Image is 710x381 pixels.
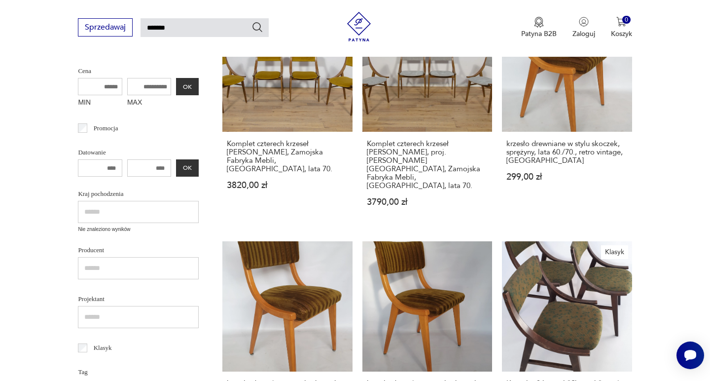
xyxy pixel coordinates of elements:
p: 299,00 zł [506,173,627,181]
h3: krzesło drewniane w stylu skoczek, sprężyny, lata 60./70., retro vintage, [GEOGRAPHIC_DATA] [506,140,627,165]
button: OK [176,159,199,177]
p: Tag [78,367,199,378]
img: Patyna - sklep z meblami i dekoracjami vintage [344,12,374,41]
button: Zaloguj [572,17,595,38]
a: Sprzedawaj [78,25,133,32]
button: Patyna B2B [521,17,557,38]
img: Ikona koszyka [616,17,626,27]
p: Zaloguj [572,29,595,38]
h3: Komplet czterech krzeseł [PERSON_NAME], Zamojska Fabryka Mebli, [GEOGRAPHIC_DATA], lata 70. [227,140,348,173]
p: Projektant [78,294,199,305]
p: Nie znaleziono wyników [78,226,199,233]
img: Ikona medalu [534,17,544,28]
p: Promocja [94,123,118,134]
p: Datowanie [78,147,199,158]
p: Producent [78,245,199,256]
a: KlasykKomplet czterech krzeseł Skoczek, Zamojska Fabryka Mebli, Polska, lata 70.Komplet czterech ... [222,2,352,226]
p: Patyna B2B [521,29,557,38]
p: Klasyk [94,343,112,353]
p: 3790,00 zł [367,198,488,206]
div: 0 [622,16,631,24]
label: MAX [127,95,172,111]
a: krzesło drewniane w stylu skoczek, sprężyny, lata 60./70., retro vintage, NIEMCYkrzesło drewniane... [502,2,632,226]
button: Sprzedawaj [78,18,133,37]
label: MIN [78,95,122,111]
img: Ikonka użytkownika [579,17,589,27]
p: Koszyk [611,29,632,38]
p: Cena [78,66,199,76]
button: 0Koszyk [611,17,632,38]
button: OK [176,78,199,95]
p: Kraj pochodzenia [78,189,199,199]
p: 3820,00 zł [227,181,348,190]
a: Ikona medaluPatyna B2B [521,17,557,38]
iframe: Smartsupp widget button [676,342,704,369]
button: Szukaj [251,21,263,33]
h3: Komplet czterech krzeseł [PERSON_NAME], proj. [PERSON_NAME][GEOGRAPHIC_DATA], Zamojska Fabryka Me... [367,140,488,190]
a: KlasykKomplet czterech krzeseł Skoczek, proj. J. Kędziorek, Zamojska Fabryka Mebli, Polska, lata ... [362,2,492,226]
